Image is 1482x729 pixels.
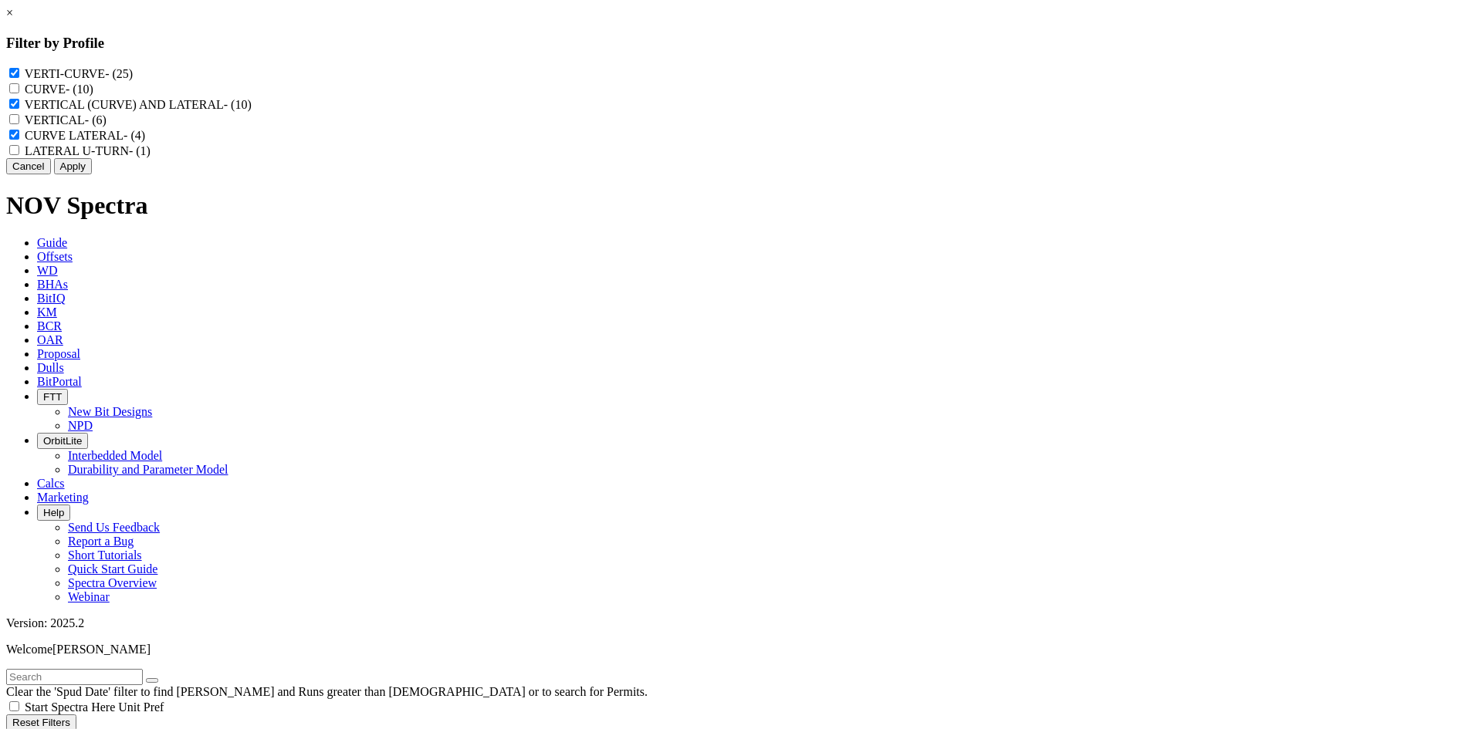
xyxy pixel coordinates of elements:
[37,375,82,388] span: BitPortal
[37,264,58,277] span: WD
[25,83,93,96] label: CURVE
[68,419,93,432] a: NPD
[37,236,67,249] span: Guide
[129,144,151,157] span: - (1)
[37,250,73,263] span: Offsets
[6,158,51,174] button: Cancel
[43,391,62,403] span: FTT
[43,507,64,518] span: Help
[6,6,13,19] a: ×
[68,562,157,575] a: Quick Start Guide
[37,361,64,374] span: Dulls
[68,576,157,589] a: Spectra Overview
[68,405,152,418] a: New Bit Designs
[37,319,62,332] span: BCR
[85,113,107,127] span: - (6)
[68,449,162,462] a: Interbedded Model
[66,83,93,96] span: - (10)
[52,643,151,656] span: [PERSON_NAME]
[118,700,164,714] span: Unit Pref
[68,463,228,476] a: Durability and Parameter Model
[25,129,145,142] label: CURVE LATERAL
[6,616,1476,630] div: Version: 2025.2
[123,129,145,142] span: - (4)
[68,548,142,562] a: Short Tutorials
[37,305,57,319] span: KM
[37,292,65,305] span: BitIQ
[68,521,160,534] a: Send Us Feedback
[37,491,89,504] span: Marketing
[68,535,134,548] a: Report a Bug
[105,67,133,80] span: - (25)
[25,67,133,80] label: VERTI-CURVE
[68,590,110,603] a: Webinar
[43,435,82,447] span: OrbitLite
[37,477,65,490] span: Calcs
[25,700,115,714] span: Start Spectra Here
[25,144,151,157] label: LATERAL U-TURN
[6,685,648,698] span: Clear the 'Spud Date' filter to find [PERSON_NAME] and Runs greater than [DEMOGRAPHIC_DATA] or to...
[37,278,68,291] span: BHAs
[6,191,1476,220] h1: NOV Spectra
[6,643,1476,656] p: Welcome
[54,158,92,174] button: Apply
[224,98,252,111] span: - (10)
[37,333,63,346] span: OAR
[37,347,80,360] span: Proposal
[25,113,107,127] label: VERTICAL
[6,35,1476,52] h3: Filter by Profile
[6,669,143,685] input: Search
[25,98,252,111] label: VERTICAL (CURVE) AND LATERAL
